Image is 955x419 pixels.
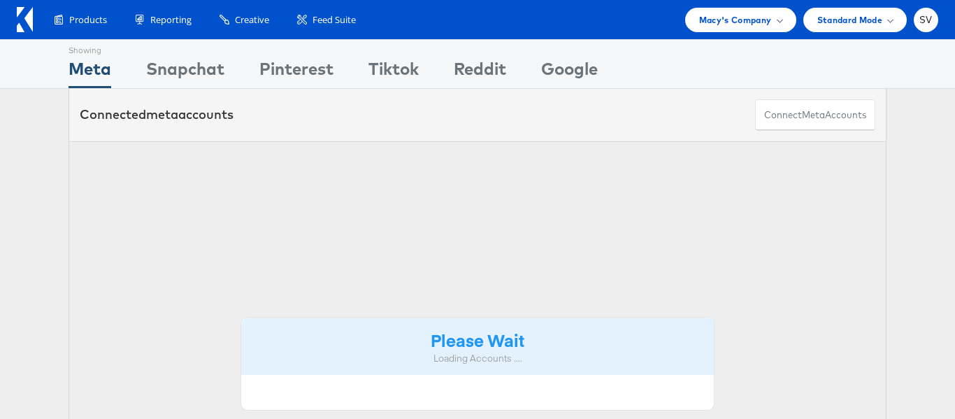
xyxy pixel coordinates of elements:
[454,57,506,88] div: Reddit
[368,57,419,88] div: Tiktok
[69,57,111,88] div: Meta
[69,13,107,27] span: Products
[313,13,356,27] span: Feed Suite
[259,57,333,88] div: Pinterest
[150,13,192,27] span: Reporting
[146,106,178,122] span: meta
[252,352,703,365] div: Loading Accounts ....
[541,57,598,88] div: Google
[919,15,933,24] span: SV
[146,57,224,88] div: Snapchat
[80,106,234,124] div: Connected accounts
[817,13,882,27] span: Standard Mode
[431,328,524,351] strong: Please Wait
[755,99,875,131] button: ConnectmetaAccounts
[699,13,772,27] span: Macy's Company
[235,13,269,27] span: Creative
[802,108,825,122] span: meta
[69,40,111,57] div: Showing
